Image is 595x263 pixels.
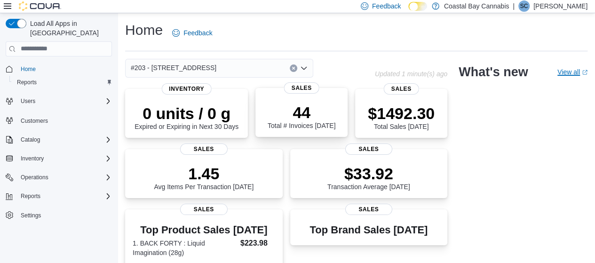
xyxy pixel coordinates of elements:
a: Settings [17,210,45,221]
span: Inventory [17,153,112,164]
span: Users [17,96,112,107]
span: Home [21,65,36,73]
dt: 1. BACK FORTY : Liquid Imagination (28g) [133,239,237,257]
a: View allExternal link [557,68,587,76]
button: Operations [2,171,116,184]
span: Sales [180,204,227,215]
p: Updated 1 minute(s) ago [375,70,447,78]
input: Dark Mode [408,2,427,11]
p: $33.92 [327,164,410,183]
p: Coastal Bay Cannabis [444,0,509,12]
span: SC [520,0,528,12]
div: Total # Invoices [DATE] [268,103,335,129]
button: Catalog [2,133,116,146]
span: Settings [21,212,41,219]
button: Home [2,62,116,76]
span: Reports [13,77,112,88]
nav: Complex example [6,58,112,247]
button: Inventory [2,152,116,165]
span: Operations [21,174,48,181]
a: Home [17,64,40,75]
p: 44 [268,103,335,122]
img: Cova [19,1,61,11]
span: Catalog [21,136,40,143]
span: Feedback [183,28,212,38]
button: Users [17,96,39,107]
a: Customers [17,115,52,127]
span: Sales [284,82,319,94]
span: Load All Apps in [GEOGRAPHIC_DATA] [26,19,112,38]
div: Sam Cornish [518,0,530,12]
p: 1.45 [154,164,254,183]
button: Inventory [17,153,48,164]
span: Sales [345,204,392,215]
span: Customers [21,117,48,125]
div: Total Sales [DATE] [368,104,435,130]
h3: Top Brand Sales [DATE] [309,224,428,236]
div: Avg Items Per Transaction [DATE] [154,164,254,191]
h3: Top Product Sales [DATE] [133,224,275,236]
dd: $223.98 [240,238,275,249]
span: Settings [17,209,112,221]
button: Catalog [17,134,44,145]
button: Operations [17,172,52,183]
span: Users [21,97,35,105]
span: Catalog [17,134,112,145]
h1: Home [125,21,163,40]
h2: What's new [459,64,528,80]
span: Sales [345,143,392,155]
button: Clear input [290,64,297,72]
span: Customers [17,114,112,126]
span: Reports [17,79,37,86]
p: $1492.30 [368,104,435,123]
svg: External link [582,70,587,75]
a: Reports [13,77,40,88]
div: Transaction Average [DATE] [327,164,410,191]
button: Reports [2,190,116,203]
span: Feedback [372,1,401,11]
p: 0 units / 0 g [135,104,238,123]
p: | [513,0,515,12]
button: Customers [2,113,116,127]
span: Inventory [21,155,44,162]
button: Reports [17,191,44,202]
button: Users [2,95,116,108]
button: Settings [2,208,116,222]
span: Reports [21,192,40,200]
button: Reports [9,76,116,89]
button: Open list of options [300,64,308,72]
span: Home [17,63,112,75]
span: Reports [17,191,112,202]
span: Inventory [161,83,212,95]
p: [PERSON_NAME] [533,0,587,12]
span: Operations [17,172,112,183]
span: Sales [384,83,419,95]
div: Expired or Expiring in Next 30 Days [135,104,238,130]
span: #203 - [STREET_ADDRESS] [131,62,216,73]
span: Sales [180,143,227,155]
a: Feedback [168,24,216,42]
